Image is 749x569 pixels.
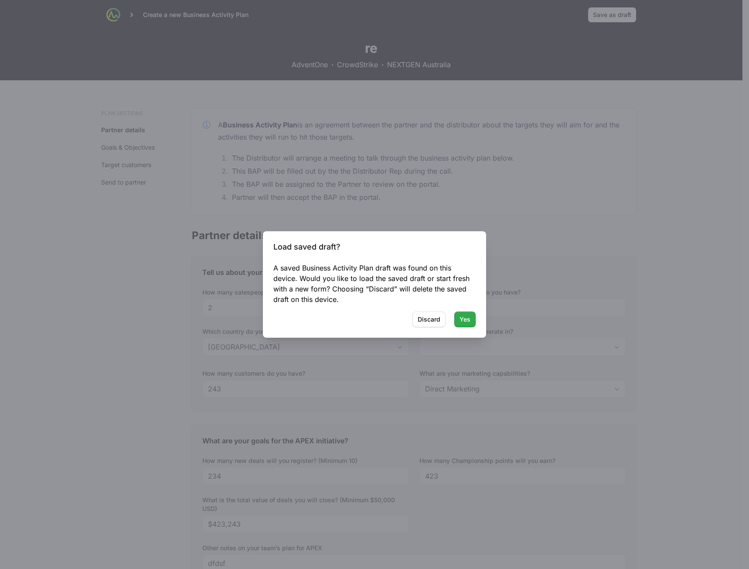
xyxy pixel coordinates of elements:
[418,314,440,325] span: Discard
[412,312,446,327] button: Discard
[273,242,476,252] h3: Load saved draft?
[273,263,476,305] div: A saved Business Activity Plan draft was found on this device. Would you like to load the saved d...
[460,314,470,325] span: Yes
[454,312,476,327] button: Yes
